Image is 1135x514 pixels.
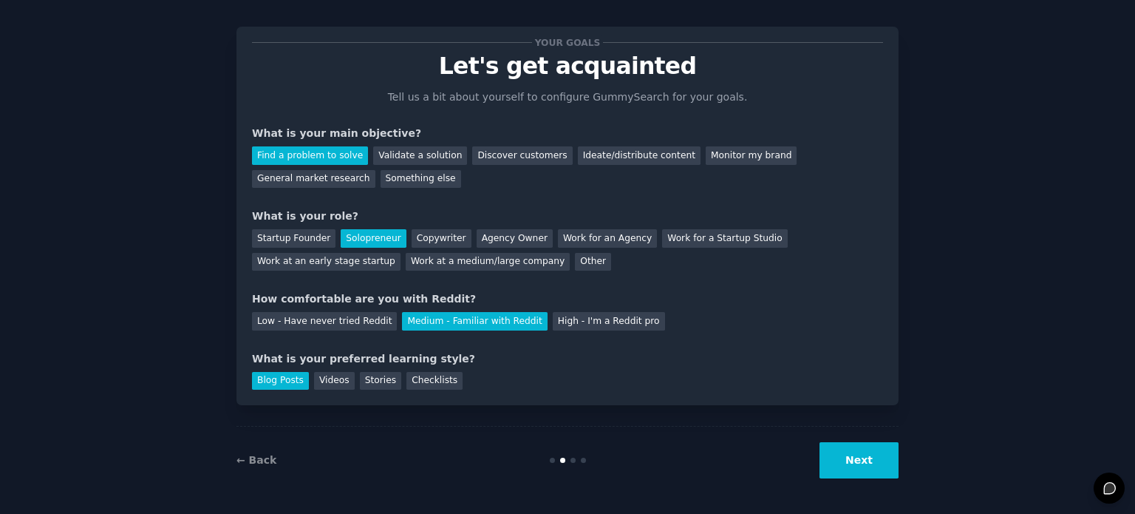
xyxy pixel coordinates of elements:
[252,170,375,189] div: General market research
[578,146,701,165] div: Ideate/distribute content
[402,312,547,331] div: Medium - Familiar with Reddit
[472,146,572,165] div: Discover customers
[477,229,553,248] div: Agency Owner
[406,372,463,390] div: Checklists
[706,146,797,165] div: Monitor my brand
[575,253,611,271] div: Other
[819,442,899,479] button: Next
[553,312,665,331] div: High - I'm a Reddit pro
[412,229,471,248] div: Copywriter
[252,253,401,271] div: Work at an early stage startup
[252,146,368,165] div: Find a problem to solve
[236,454,276,466] a: ← Back
[252,291,883,307] div: How comfortable are you with Reddit?
[373,146,467,165] div: Validate a solution
[662,229,787,248] div: Work for a Startup Studio
[532,35,603,50] span: Your goals
[252,126,883,141] div: What is your main objective?
[381,89,754,105] p: Tell us a bit about yourself to configure GummySearch for your goals.
[406,253,570,271] div: Work at a medium/large company
[252,53,883,79] p: Let's get acquainted
[252,372,309,390] div: Blog Posts
[341,229,406,248] div: Solopreneur
[252,312,397,331] div: Low - Have never tried Reddit
[381,170,461,189] div: Something else
[252,351,883,367] div: What is your preferred learning style?
[252,209,883,224] div: What is your role?
[314,372,355,390] div: Videos
[360,372,401,390] div: Stories
[252,229,335,248] div: Startup Founder
[558,229,657,248] div: Work for an Agency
